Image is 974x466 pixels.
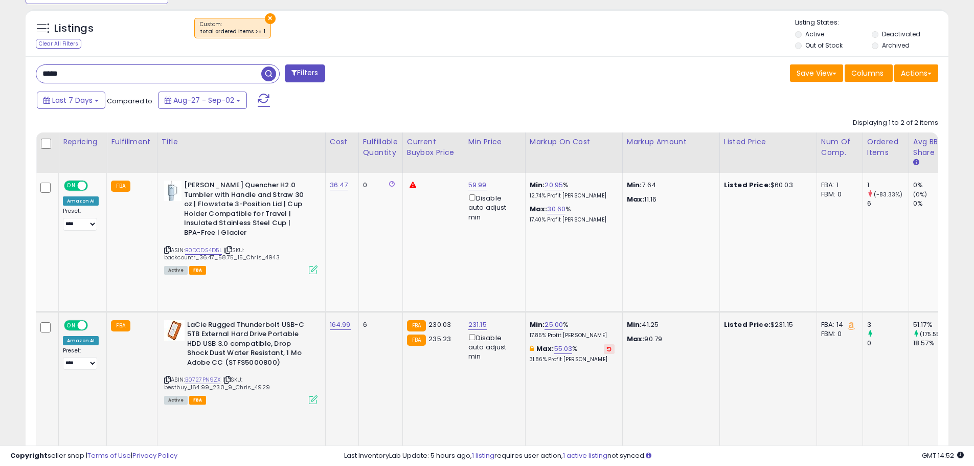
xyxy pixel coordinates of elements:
[530,320,615,339] div: %
[111,181,130,192] small: FBA
[724,180,771,190] b: Listed Price:
[164,320,318,404] div: ASIN:
[530,332,615,339] p: 17.85% Profit [PERSON_NAME]
[173,95,234,105] span: Aug-27 - Sep-02
[627,335,712,344] p: 90.79
[724,320,809,329] div: $231.15
[63,137,102,147] div: Repricing
[525,132,622,173] th: The percentage added to the cost of goods (COGS) that forms the calculator for Min & Max prices.
[189,266,207,275] span: FBA
[547,204,565,214] a: 30.60
[913,190,927,198] small: (0%)
[882,41,910,50] label: Archived
[536,344,554,353] b: Max:
[530,180,545,190] b: Min:
[530,137,618,147] div: Markup on Cost
[330,320,351,330] a: 164.99
[65,321,78,329] span: ON
[52,95,93,105] span: Last 7 Days
[87,451,131,460] a: Terms of Use
[158,92,247,109] button: Aug-27 - Sep-02
[913,339,955,348] div: 18.57%
[530,192,615,199] p: 12.74% Profit [PERSON_NAME]
[363,137,398,158] div: Fulfillable Quantity
[86,321,103,329] span: OFF
[265,13,276,24] button: ×
[472,451,494,460] a: 1 listing
[285,64,325,82] button: Filters
[627,320,712,329] p: 41.25
[63,196,99,206] div: Amazon AI
[530,344,615,363] div: %
[428,320,451,329] span: 230.03
[627,137,715,147] div: Markup Amount
[724,320,771,329] b: Listed Price:
[65,182,78,190] span: ON
[894,64,938,82] button: Actions
[330,180,348,190] a: 36.47
[882,30,920,38] label: Deactivated
[86,182,103,190] span: OFF
[913,320,955,329] div: 51.17%
[164,375,270,391] span: | SKU: bestbuy_164.99_230_9_Chris_4929
[185,246,222,255] a: B0DCDS4D5L
[37,92,105,109] button: Last 7 Days
[845,64,893,82] button: Columns
[189,396,207,405] span: FBA
[164,266,188,275] span: All listings currently available for purchase on Amazon
[530,320,545,329] b: Min:
[913,181,955,190] div: 0%
[63,347,99,370] div: Preset:
[330,137,354,147] div: Cost
[627,195,712,204] p: 11.16
[63,336,99,345] div: Amazon AI
[867,339,909,348] div: 0
[111,137,152,147] div: Fulfillment
[913,199,955,208] div: 0%
[913,137,950,158] div: Avg BB Share
[428,334,451,344] span: 235.23
[554,344,573,354] a: 55.03
[363,320,395,329] div: 6
[111,320,130,331] small: FBA
[407,320,426,331] small: FBA
[468,192,517,222] div: Disable auto adjust min
[805,41,843,50] label: Out of Stock
[821,329,855,339] div: FBM: 0
[200,28,265,35] div: total ordered items >= 1
[821,137,858,158] div: Num of Comp.
[821,190,855,199] div: FBM: 0
[853,118,938,128] div: Displaying 1 to 2 of 2 items
[164,396,188,405] span: All listings currently available for purchase on Amazon
[530,216,615,224] p: 17.40% Profit [PERSON_NAME]
[627,181,712,190] p: 7.64
[468,320,487,330] a: 231.15
[821,181,855,190] div: FBA: 1
[54,21,94,36] h5: Listings
[530,205,615,224] div: %
[407,137,460,158] div: Current Buybox Price
[407,335,426,346] small: FBA
[867,137,904,158] div: Ordered Items
[164,246,280,261] span: | SKU: backcountr_36.47_58.75_15_Chris_4943
[867,320,909,329] div: 3
[790,64,843,82] button: Save View
[795,18,948,28] p: Listing States:
[468,180,487,190] a: 59.99
[36,39,81,49] div: Clear All Filters
[63,208,99,231] div: Preset:
[627,180,642,190] strong: Min:
[344,451,964,461] div: Last InventoryLab Update: 5 hours ago, requires user action, not synced.
[867,199,909,208] div: 6
[851,68,884,78] span: Columns
[922,451,964,460] span: 2025-09-10 14:52 GMT
[545,180,563,190] a: 20.95
[132,451,177,460] a: Privacy Policy
[724,181,809,190] div: $60.03
[200,20,265,36] span: Custom:
[530,204,548,214] b: Max:
[530,356,615,363] p: 31.86% Profit [PERSON_NAME]
[187,320,311,370] b: LaCie Rugged Thunderbolt USB-C 5TB External Hard Drive Portable HDD USB 3.0 compatible, Drop Shoc...
[545,320,563,330] a: 25.00
[468,332,517,362] div: Disable auto adjust min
